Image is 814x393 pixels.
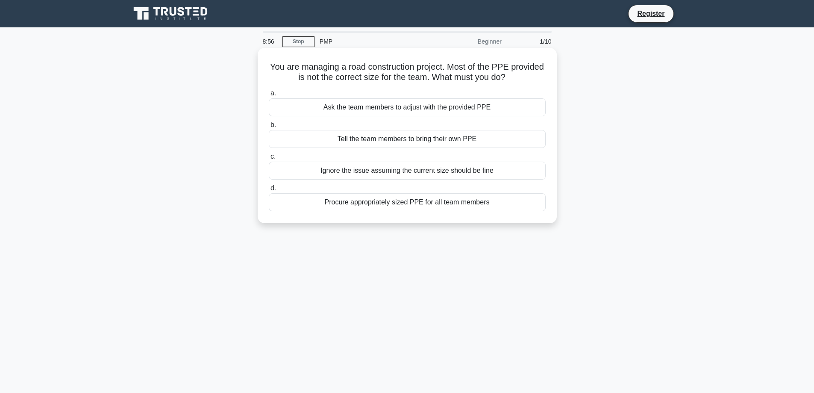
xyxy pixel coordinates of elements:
[269,98,546,116] div: Ask the team members to adjust with the provided PPE
[314,33,432,50] div: PMP
[507,33,557,50] div: 1/10
[282,36,314,47] a: Stop
[269,162,546,180] div: Ignore the issue assuming the current size should be fine
[270,121,276,128] span: b.
[258,33,282,50] div: 8:56
[269,193,546,211] div: Procure appropriately sized PPE for all team members
[270,184,276,192] span: d.
[269,130,546,148] div: Tell the team members to bring their own PPE
[432,33,507,50] div: Beginner
[268,62,547,83] h5: You are managing a road construction project. Most of the PPE provided is not the correct size fo...
[270,153,276,160] span: c.
[270,89,276,97] span: a.
[632,8,670,19] a: Register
